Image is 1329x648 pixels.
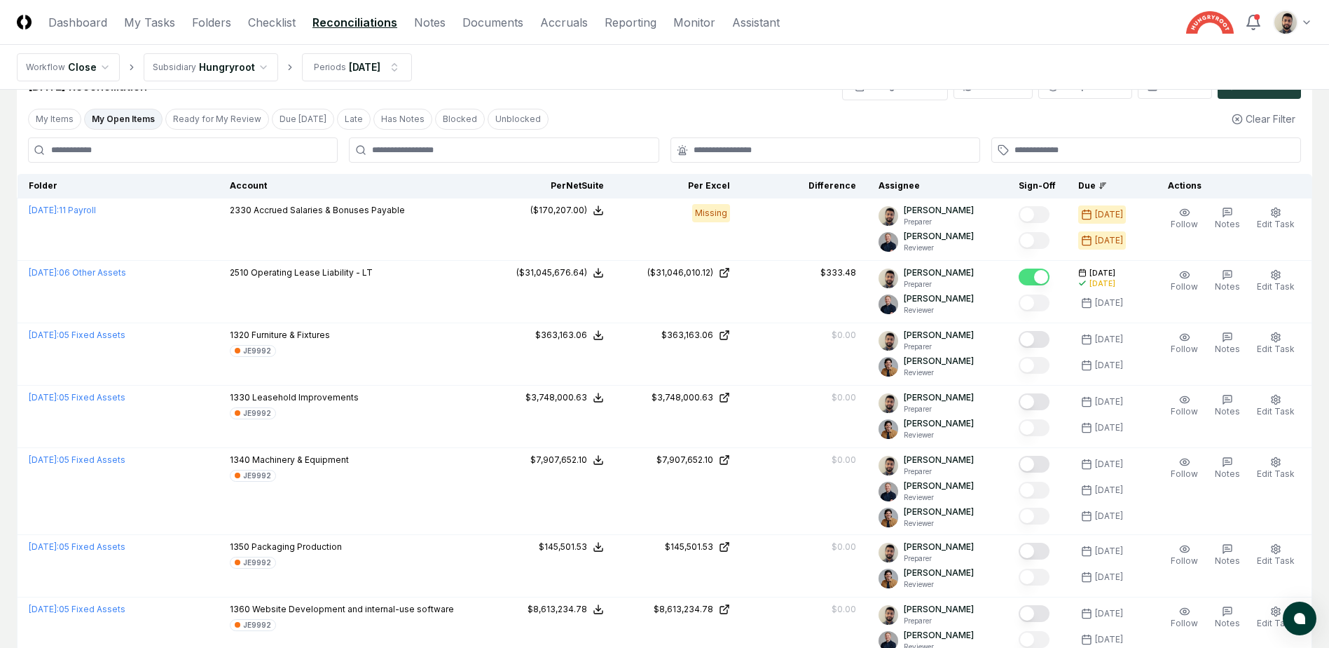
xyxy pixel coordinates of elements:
[1257,618,1295,628] span: Edit Task
[1019,631,1049,648] button: Mark complete
[1019,569,1049,586] button: Mark complete
[1171,406,1198,417] span: Follow
[879,295,898,314] img: ACg8ocLvq7MjQV6RZF1_Z8o96cGG_vCwfvrLdMx8PuJaibycWA8ZaAE=s96-c
[1212,541,1243,570] button: Notes
[243,558,271,568] div: JE9992
[528,603,604,616] button: $8,613,234.78
[530,454,604,466] button: $7,907,652.10
[879,269,898,288] img: d09822cc-9b6d-4858-8d66-9570c114c672_214030b4-299a-48fd-ad93-fc7c7aef54c6.png
[904,279,974,290] p: Preparer
[1168,204,1201,234] button: Follow
[904,367,974,378] p: Reviewer
[1283,602,1316,635] button: atlas-launcher
[832,329,856,342] div: $0.00
[1171,555,1198,566] span: Follow
[626,603,730,616] a: $8,613,234.78
[1168,266,1201,296] button: Follow
[230,469,276,482] a: JE9992
[1095,633,1123,646] div: [DATE]
[1095,396,1123,408] div: [DATE]
[1212,391,1243,421] button: Notes
[1171,219,1198,229] span: Follow
[1095,234,1123,247] div: [DATE]
[1171,281,1198,292] span: Follow
[732,14,780,31] a: Assistant
[488,109,549,130] button: Unblocked
[673,14,715,31] a: Monitor
[48,14,107,31] a: Dashboard
[230,619,276,631] a: JE9992
[1257,344,1295,354] span: Edit Task
[904,243,974,253] p: Reviewer
[1078,180,1134,192] div: Due
[1212,266,1243,296] button: Notes
[1089,268,1115,278] span: [DATE]
[832,391,856,404] div: $0.00
[879,605,898,625] img: d09822cc-9b6d-4858-8d66-9570c114c672_214030b4-299a-48fd-ad93-fc7c7aef54c6.png
[230,330,249,340] span: 1320
[1257,281,1295,292] span: Edit Task
[192,14,231,31] a: Folders
[904,553,974,564] p: Preparer
[867,174,1007,198] th: Assignee
[1215,555,1240,566] span: Notes
[1007,174,1067,198] th: Sign-Off
[29,604,59,614] span: [DATE] :
[84,109,163,130] button: My Open Items
[349,60,380,74] div: [DATE]
[28,109,81,130] button: My Items
[904,579,974,590] p: Reviewer
[516,266,587,279] div: ($31,045,676.64)
[230,407,276,419] a: JE9992
[29,392,59,403] span: [DATE] :
[741,174,867,198] th: Difference
[904,417,974,430] p: [PERSON_NAME]
[530,204,587,217] div: ($170,207.00)
[1215,618,1240,628] span: Notes
[1095,359,1123,372] div: [DATE]
[230,604,250,614] span: 1360
[252,454,349,465] span: Machinery & Equipment
[626,266,730,279] a: ($31,046,010.12)
[230,180,478,192] div: Account
[626,541,730,553] a: $145,501.53
[540,14,588,31] a: Accruals
[904,305,974,316] p: Reviewer
[1254,391,1297,421] button: Edit Task
[17,15,32,29] img: Logo
[528,603,587,616] div: $8,613,234.78
[272,109,334,130] button: Due Today
[17,53,412,81] nav: breadcrumb
[1215,281,1240,292] span: Notes
[1019,232,1049,249] button: Mark complete
[904,430,974,440] p: Reviewer
[535,329,587,342] div: $363,163.06
[29,541,59,552] span: [DATE] :
[29,205,96,215] a: [DATE]:11 Payroll
[1254,603,1297,633] button: Edit Task
[1019,357,1049,374] button: Mark complete
[1257,219,1295,229] span: Edit Task
[373,109,432,130] button: Has Notes
[254,205,405,215] span: Accrued Salaries & Bonuses Payable
[1019,206,1049,223] button: Mark complete
[654,603,713,616] div: $8,613,234.78
[904,629,974,642] p: [PERSON_NAME]
[1212,329,1243,358] button: Notes
[1019,419,1049,436] button: Mark complete
[879,543,898,562] img: d09822cc-9b6d-4858-8d66-9570c114c672_214030b4-299a-48fd-ad93-fc7c7aef54c6.png
[1215,406,1240,417] span: Notes
[1215,468,1240,479] span: Notes
[124,14,175,31] a: My Tasks
[1168,541,1201,570] button: Follow
[1019,456,1049,473] button: Mark complete
[904,466,974,477] p: Preparer
[525,391,604,404] button: $3,748,000.63
[904,616,974,626] p: Preparer
[252,392,359,403] span: Leasehold Improvements
[1019,295,1049,311] button: Mark complete
[153,61,196,74] div: Subsidiary
[605,14,656,31] a: Reporting
[904,603,974,616] p: [PERSON_NAME]
[1019,331,1049,348] button: Mark complete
